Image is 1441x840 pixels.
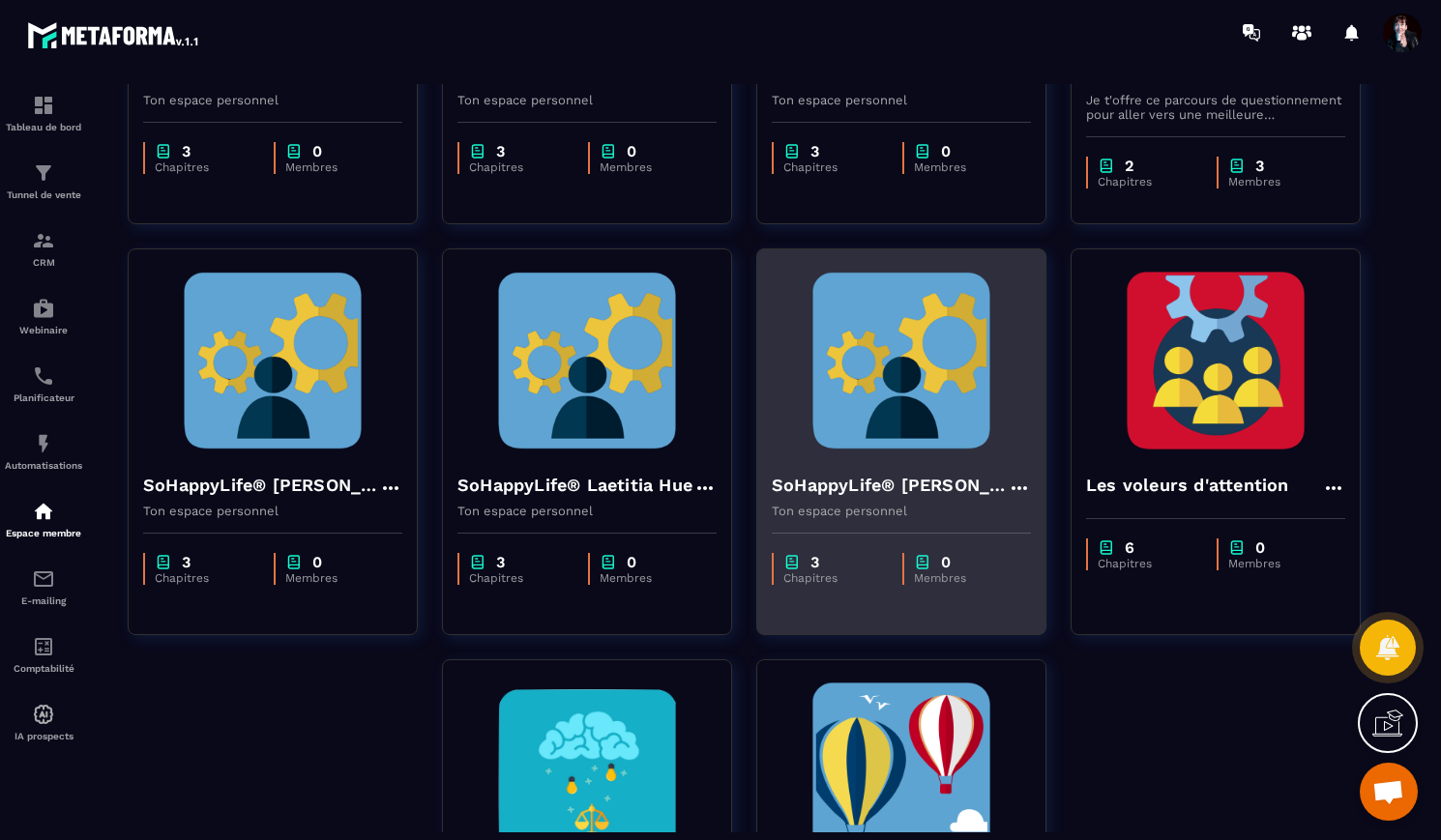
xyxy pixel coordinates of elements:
[457,504,717,518] p: Ton espace personnel
[627,142,636,160] p: 0
[285,571,383,585] p: Membres
[1255,538,1265,557] p: 0
[5,595,82,606] p: E-mailing
[5,282,82,350] a: automationsautomationsWebinaire
[1255,157,1264,175] p: 3
[1125,538,1134,557] p: 6
[627,553,636,571] p: 0
[1228,538,1246,557] img: chapter
[5,257,82,268] p: CRM
[5,418,82,485] a: automationsautomationsAutomatisations
[772,93,1031,107] p: Ton espace personnel
[1086,93,1345,122] p: Je t'offre ce parcours de questionnement pour aller vers une meilleure connaissance de toi et de ...
[772,264,1031,457] img: formation-background
[772,472,1008,499] h4: SoHappyLife® [PERSON_NAME]
[1125,157,1133,175] p: 2
[783,571,883,585] p: Chapitres
[600,142,617,160] img: chapter
[285,160,383,174] p: Membres
[1086,264,1345,457] img: formation-background
[1228,157,1246,175] img: chapter
[128,248,442,659] a: formation-backgroundSoHappyLife® [PERSON_NAME]Ton espace personnelchapter3Chapitreschapter0Membres
[1098,538,1115,557] img: chapter
[32,635,55,658] img: accountant
[5,553,82,621] a: emailemailE-mailing
[32,229,55,252] img: formation
[5,528,82,538] p: Espace membre
[1086,472,1289,499] h4: Les voleurs d'attention
[5,215,82,282] a: formationformationCRM
[1071,248,1385,659] a: formation-backgroundLes voleurs d'attentionchapter6Chapitreschapter0Membres
[182,142,191,160] p: 3
[941,553,951,571] p: 0
[155,571,254,585] p: Chapitres
[285,142,303,160] img: chapter
[783,142,801,160] img: chapter
[182,553,191,571] p: 3
[1098,175,1197,188] p: Chapitres
[5,731,82,741] p: IA prospects
[32,432,55,455] img: automations
[27,17,201,52] img: logo
[32,161,55,185] img: formation
[457,93,717,107] p: Ton espace personnel
[32,364,55,388] img: scheduler
[285,553,303,571] img: chapter
[312,553,322,571] p: 0
[5,485,82,553] a: automationsautomationsEspace membre
[941,142,951,160] p: 0
[469,571,569,585] p: Chapitres
[143,93,402,107] p: Ton espace personnel
[914,571,1012,585] p: Membres
[1098,157,1115,175] img: chapter
[32,297,55,320] img: automations
[469,160,569,174] p: Chapitres
[5,122,82,132] p: Tableau de bord
[5,79,82,147] a: formationformationTableau de bord
[5,147,82,215] a: formationformationTunnel de vente
[5,621,82,688] a: accountantaccountantComptabilité
[457,264,717,457] img: formation-background
[496,142,505,160] p: 3
[5,663,82,674] p: Comptabilité
[32,567,55,591] img: email
[810,142,819,160] p: 3
[810,553,819,571] p: 3
[469,553,486,571] img: chapter
[1228,175,1326,188] p: Membres
[155,553,172,571] img: chapter
[600,553,617,571] img: chapter
[155,160,254,174] p: Chapitres
[600,571,697,585] p: Membres
[143,472,379,499] h4: SoHappyLife® [PERSON_NAME]
[5,189,82,200] p: Tunnel de vente
[143,504,402,518] p: Ton espace personnel
[1360,763,1418,821] a: Ouvrir le chat
[442,248,756,659] a: formation-backgroundSoHappyLife® Laetitia HueTon espace personnelchapter3Chapitreschapter0Membres
[32,94,55,117] img: formation
[600,160,697,174] p: Membres
[5,350,82,418] a: schedulerschedulerPlanificateur
[1098,557,1197,570] p: Chapitres
[496,553,505,571] p: 3
[1228,557,1326,570] p: Membres
[756,248,1071,659] a: formation-backgroundSoHappyLife® [PERSON_NAME]Ton espace personnelchapter3Chapitreschapter0Membres
[5,325,82,335] p: Webinaire
[457,472,692,499] h4: SoHappyLife® Laetitia Hue
[772,504,1031,518] p: Ton espace personnel
[155,142,172,160] img: chapter
[914,553,931,571] img: chapter
[469,142,486,160] img: chapter
[914,142,931,160] img: chapter
[312,142,322,160] p: 0
[783,553,801,571] img: chapter
[32,703,55,726] img: automations
[32,500,55,523] img: automations
[143,264,402,457] img: formation-background
[5,392,82,403] p: Planificateur
[5,460,82,471] p: Automatisations
[783,160,883,174] p: Chapitres
[914,160,1012,174] p: Membres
